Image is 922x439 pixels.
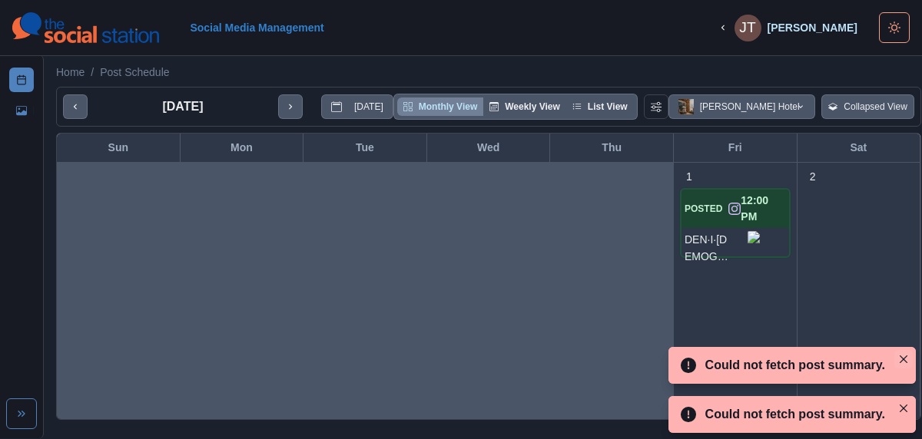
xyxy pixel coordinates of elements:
button: go to today [321,94,393,119]
p: 2 [810,169,816,185]
div: Fri [674,134,798,162]
button: Collapsed View [821,94,914,119]
button: [PERSON_NAME] Hotel [668,94,815,119]
img: kqrhojzhpw5ikwv08bjw [748,231,760,266]
div: Thu [550,134,674,162]
div: Could not fetch post summary. [705,405,885,424]
img: 389951137540893 [678,99,694,114]
p: DEN·I·[DEMOGRAPHIC_DATA]: NOUN: An inhabitant or occupant of a particular place. Become a Denizen... [685,231,748,266]
p: 12:00 PM [741,193,785,225]
nav: breadcrumb [56,64,170,81]
button: Weekly View [483,97,566,116]
button: [PERSON_NAME] [705,12,870,43]
button: List View [566,97,634,116]
div: Sat [798,134,921,162]
button: Monthly View [397,97,483,116]
button: Change View Order [644,94,668,119]
div: Mon [181,134,304,162]
span: / [91,64,94,81]
div: Wed [427,134,551,162]
div: Janna Timm [739,9,755,46]
a: Home [56,64,85,81]
div: Tue [303,134,427,162]
a: Post Schedule [9,68,34,92]
p: POSTED [685,202,722,216]
div: [PERSON_NAME] [768,21,857,35]
img: logoTextSVG.62801f218bc96a9b266caa72a09eb111.svg [12,12,159,43]
a: Post Schedule [100,64,169,81]
p: [DATE] [354,101,383,112]
a: Social Media Management [190,21,323,34]
button: next month [278,94,303,119]
a: Media Library [9,98,34,123]
p: 1 [686,169,692,185]
button: previous month [63,94,88,119]
button: Expand [6,398,37,429]
div: Could not fetch post summary. [705,356,885,375]
div: Sun [57,134,181,162]
button: Close [894,399,913,418]
button: Toggle Mode [879,12,910,43]
button: Close [894,350,913,368]
p: [DATE] [162,97,203,116]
